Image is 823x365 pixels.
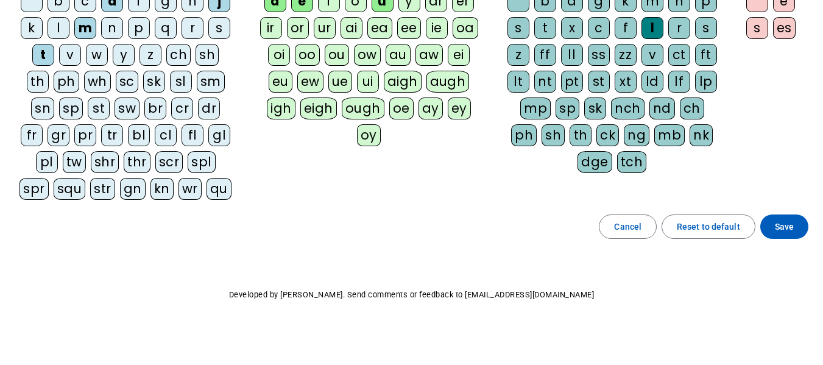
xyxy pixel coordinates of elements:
div: ch [166,44,191,66]
div: r [182,17,203,39]
div: ct [668,44,690,66]
div: pr [74,124,96,146]
div: ff [534,44,556,66]
div: wh [84,71,111,93]
div: ue [328,71,352,93]
div: sk [584,97,606,119]
div: r [668,17,690,39]
div: xt [615,71,637,93]
div: s [208,17,230,39]
div: aigh [384,71,422,93]
div: aw [415,44,443,66]
div: v [59,44,81,66]
div: ou [325,44,349,66]
div: sp [556,97,579,119]
div: fl [182,124,203,146]
button: Save [760,214,808,239]
span: Reset to default [677,219,740,234]
div: q [155,17,177,39]
div: ey [448,97,471,119]
div: ai [341,17,362,39]
div: sh [542,124,565,146]
div: oi [268,44,290,66]
div: thr [124,151,150,173]
div: lt [507,71,529,93]
div: ck [596,124,619,146]
div: ll [561,44,583,66]
div: wr [178,178,202,200]
div: v [641,44,663,66]
div: ough [342,97,384,119]
div: str [90,178,115,200]
div: s [507,17,529,39]
div: z [507,44,529,66]
div: f [615,17,637,39]
div: s [695,17,717,39]
div: zz [615,44,637,66]
div: spr [19,178,49,200]
div: nch [611,97,645,119]
div: m [74,17,96,39]
div: sc [116,71,138,93]
div: sk [143,71,165,93]
div: oo [295,44,320,66]
div: l [641,17,663,39]
div: th [570,124,592,146]
div: t [534,17,556,39]
div: cl [155,124,177,146]
div: ss [588,44,610,66]
div: sm [197,71,225,93]
div: pl [36,151,58,173]
div: ui [357,71,379,93]
div: dge [578,151,612,173]
div: ph [511,124,537,146]
div: sh [196,44,219,66]
div: gn [120,178,146,200]
div: ee [397,17,421,39]
div: or [287,17,309,39]
div: scr [155,151,183,173]
div: ay [419,97,443,119]
div: ng [624,124,649,146]
div: sn [31,97,54,119]
div: oy [357,124,381,146]
div: c [588,17,610,39]
div: augh [426,71,470,93]
div: tr [101,124,123,146]
div: ow [354,44,381,66]
div: st [88,97,110,119]
div: sl [170,71,192,93]
div: ir [260,17,282,39]
div: pt [561,71,583,93]
div: spl [188,151,216,173]
div: th [27,71,49,93]
div: mb [654,124,685,146]
div: lp [695,71,717,93]
span: Cancel [614,219,641,234]
div: mp [520,97,551,119]
div: s [746,17,768,39]
div: tch [617,151,647,173]
div: au [386,44,411,66]
div: tw [63,151,86,173]
div: ur [314,17,336,39]
div: fr [21,124,43,146]
div: ea [367,17,392,39]
div: ld [641,71,663,93]
div: w [86,44,108,66]
div: ft [695,44,717,66]
div: cr [171,97,193,119]
div: st [588,71,610,93]
div: oe [389,97,414,119]
button: Reset to default [662,214,755,239]
div: ei [448,44,470,66]
div: oa [453,17,478,39]
div: sp [59,97,83,119]
div: nt [534,71,556,93]
div: gr [48,124,69,146]
div: bl [128,124,150,146]
div: br [144,97,166,119]
div: x [561,17,583,39]
div: nd [649,97,675,119]
div: y [113,44,135,66]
